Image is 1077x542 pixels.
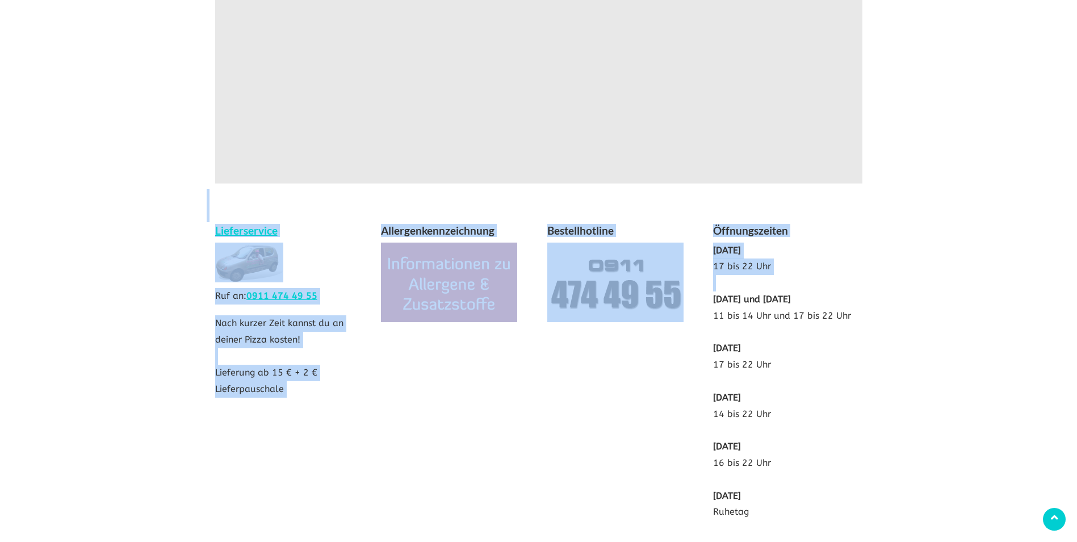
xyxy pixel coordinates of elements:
[713,441,741,452] b: [DATE]
[547,222,697,243] h4: Bestellhotline
[207,222,373,409] div: Nach kurzer Zeit kannst du an deiner Pizza kosten! Lieferung ab 15 € + 2 € Lieferpauschale
[713,343,741,353] b: [DATE]
[381,222,530,243] h4: Allergenkennzeichnung
[713,392,741,403] b: [DATE]
[215,224,278,237] a: Lieferservice
[215,288,364,305] p: Ruf an:
[246,290,317,301] a: 0911 474 49 55
[713,245,741,256] b: [DATE]
[547,243,684,322] img: Pizza Pietro anrufen 09114744955
[215,243,283,282] img: lieferservice pietro
[713,243,862,521] p: 17 bis 22 Uhr 11 bis 14 Uhr und 17 bis 22 Uhr 17 bis 22 Uhr 14 bis 22 Uhr 16 bis 22 Uhr Ruhetag
[713,490,741,501] b: [DATE]
[381,243,517,322] img: allergenkennzeichnung
[713,294,791,305] b: [DATE] und [DATE]
[713,222,862,243] h4: Öffnungszeiten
